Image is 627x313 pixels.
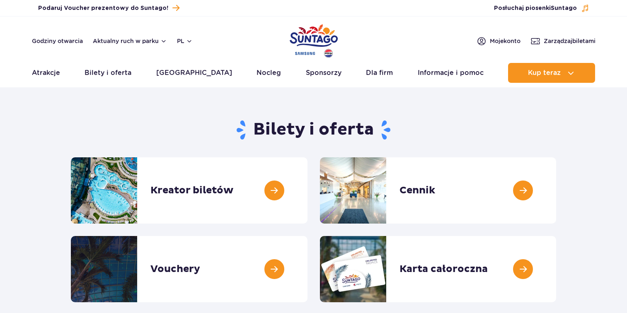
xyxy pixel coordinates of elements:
[93,38,167,44] button: Aktualny ruch w parku
[477,36,520,46] a: Mojekonto
[490,37,520,45] span: Moje konto
[494,4,577,12] span: Posłuchaj piosenki
[508,63,595,83] button: Kup teraz
[32,37,83,45] a: Godziny otwarcia
[71,119,556,141] h1: Bilety i oferta
[32,63,60,83] a: Atrakcje
[418,63,484,83] a: Informacje i pomoc
[177,37,193,45] button: pl
[528,69,561,77] span: Kup teraz
[551,5,577,11] span: Suntago
[85,63,131,83] a: Bilety i oferta
[494,4,589,12] button: Posłuchaj piosenkiSuntago
[290,21,338,59] a: Park of Poland
[38,4,168,12] span: Podaruj Voucher prezentowy do Suntago!
[530,36,596,46] a: Zarządzajbiletami
[544,37,596,45] span: Zarządzaj biletami
[366,63,393,83] a: Dla firm
[306,63,341,83] a: Sponsorzy
[257,63,281,83] a: Nocleg
[156,63,232,83] a: [GEOGRAPHIC_DATA]
[38,2,179,14] a: Podaruj Voucher prezentowy do Suntago!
